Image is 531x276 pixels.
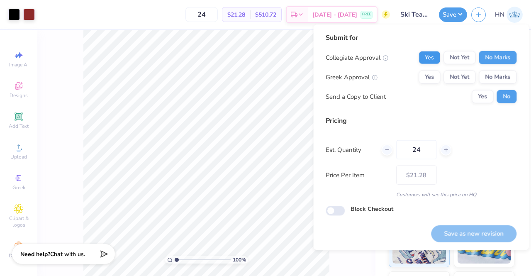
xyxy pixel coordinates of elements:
[10,154,27,160] span: Upload
[312,10,357,19] span: [DATE] - [DATE]
[507,7,523,23] img: Huda Nadeem
[443,71,475,84] button: Not Yet
[326,170,390,180] label: Price Per Item
[479,71,516,84] button: No Marks
[4,215,33,228] span: Clipart & logos
[497,90,516,103] button: No
[326,53,388,62] div: Collegiate Approval
[50,250,85,258] span: Chat with us.
[495,10,504,20] span: HN
[443,51,475,64] button: Not Yet
[472,90,493,103] button: Yes
[20,250,50,258] strong: Need help?
[396,140,436,159] input: – –
[326,191,516,198] div: Customers will see this price on HQ.
[419,51,440,64] button: Yes
[326,145,375,154] label: Est. Quantity
[495,7,523,23] a: HN
[9,123,29,129] span: Add Text
[10,92,28,99] span: Designs
[9,61,29,68] span: Image AI
[326,116,516,126] div: Pricing
[9,252,29,259] span: Decorate
[419,71,440,84] button: Yes
[362,12,371,17] span: FREE
[351,205,393,213] label: Block Checkout
[326,33,516,43] div: Submit for
[439,7,467,22] button: Save
[394,6,435,23] input: Untitled Design
[326,92,386,101] div: Send a Copy to Client
[233,256,246,264] span: 100 %
[479,51,516,64] button: No Marks
[255,10,276,19] span: $510.72
[185,7,218,22] input: – –
[326,72,378,82] div: Greek Approval
[12,184,25,191] span: Greek
[227,10,245,19] span: $21.28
